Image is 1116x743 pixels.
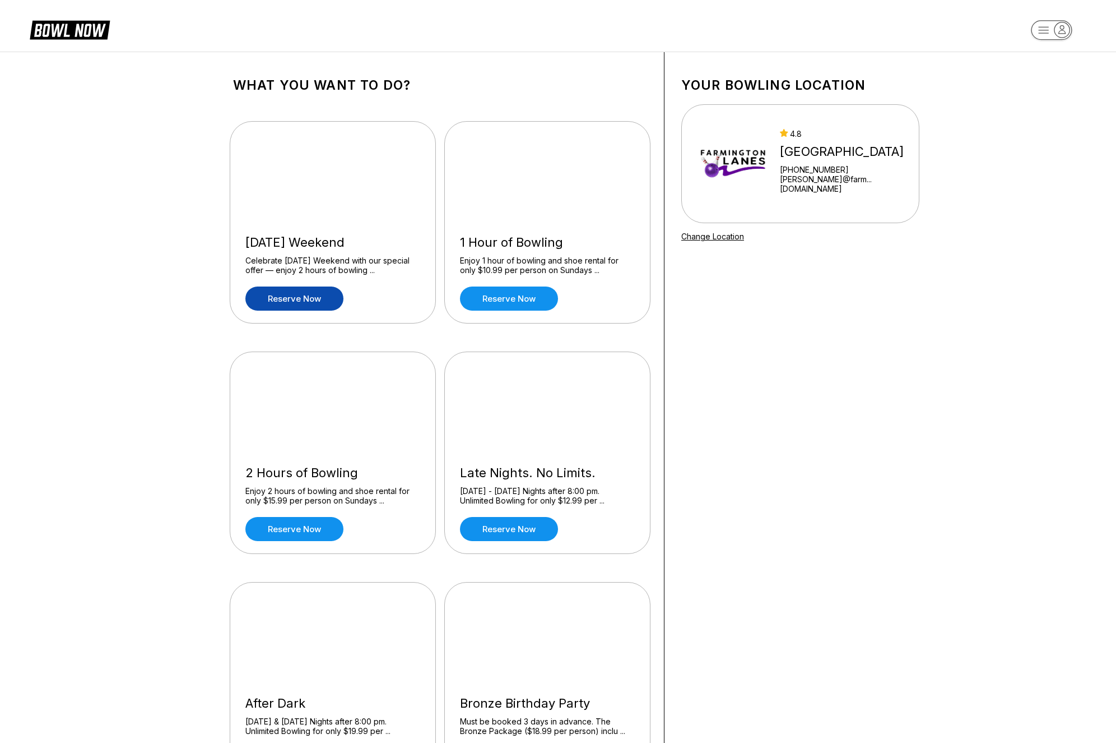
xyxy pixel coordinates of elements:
div: 4.8 [780,129,914,139]
img: 1 Hour of Bowling [445,122,651,223]
div: 1 Hour of Bowling [460,235,635,250]
div: Celebrate [DATE] Weekend with our special offer — enjoy 2 hours of bowling ... [245,256,420,275]
div: Enjoy 1 hour of bowling and shoe rental for only $10.99 per person on Sundays ... [460,256,635,275]
h1: What you want to do? [233,77,647,93]
div: 2 Hours of Bowling [245,465,420,481]
a: Change Location [681,232,744,241]
div: After Dark [245,696,420,711]
img: Labor Day Weekend [230,122,436,223]
a: Reserve now [245,517,343,541]
div: [GEOGRAPHIC_DATA] [780,144,914,159]
a: [PERSON_NAME]@farm...[DOMAIN_NAME] [780,174,914,193]
a: Reserve now [460,517,558,541]
img: Bronze Birthday Party [445,583,651,684]
div: [PHONE_NUMBER] [780,165,914,174]
div: Late Nights. No Limits. [460,465,635,481]
div: [DATE] & [DATE] Nights after 8:00 pm. Unlimited Bowling for only $19.99 per ... [245,717,420,736]
div: Enjoy 2 hours of bowling and shoe rental for only $15.99 per person on Sundays ... [245,486,420,506]
img: 2 Hours of Bowling [230,352,436,453]
h1: Your bowling location [681,77,919,93]
img: After Dark [230,583,436,684]
div: Must be booked 3 days in advance. The Bronze Package ($18.99 per person) inclu ... [460,717,635,736]
div: [DATE] Weekend [245,235,420,250]
img: Late Nights. No Limits. [445,352,651,453]
img: Farmington Lanes [696,122,770,206]
div: [DATE] - [DATE] Nights after 8:00 pm. Unlimited Bowling for only $12.99 per ... [460,486,635,506]
a: Reserve now [460,287,558,311]
a: Reserve now [245,287,343,311]
div: Bronze Birthday Party [460,696,635,711]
